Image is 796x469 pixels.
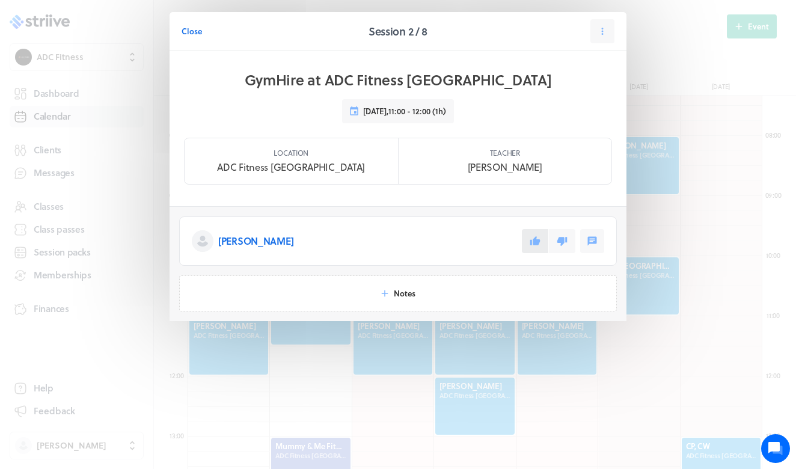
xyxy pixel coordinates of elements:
button: New conversation [19,140,222,164]
h2: We're here to help. Ask us anything! [18,80,222,118]
p: Find an answer quickly [16,187,224,201]
span: Notes [394,288,415,299]
h1: Hi [PERSON_NAME] [18,58,222,78]
p: ADC Fitness [GEOGRAPHIC_DATA] [217,160,365,174]
h1: GymHire at ADC Fitness [GEOGRAPHIC_DATA] [245,70,552,90]
p: Location [274,148,308,158]
button: [DATE],11:00 - 12:00 (1h) [342,99,454,123]
input: Search articles [35,207,215,231]
span: Close [182,26,202,37]
iframe: gist-messenger-bubble-iframe [761,434,790,463]
p: [PERSON_NAME] [218,234,293,248]
h2: Session 2 / 8 [369,23,427,40]
button: Close [182,19,202,43]
p: Teacher [490,148,520,158]
button: Notes [179,275,617,311]
span: New conversation [78,147,144,157]
p: [PERSON_NAME] [468,160,542,174]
